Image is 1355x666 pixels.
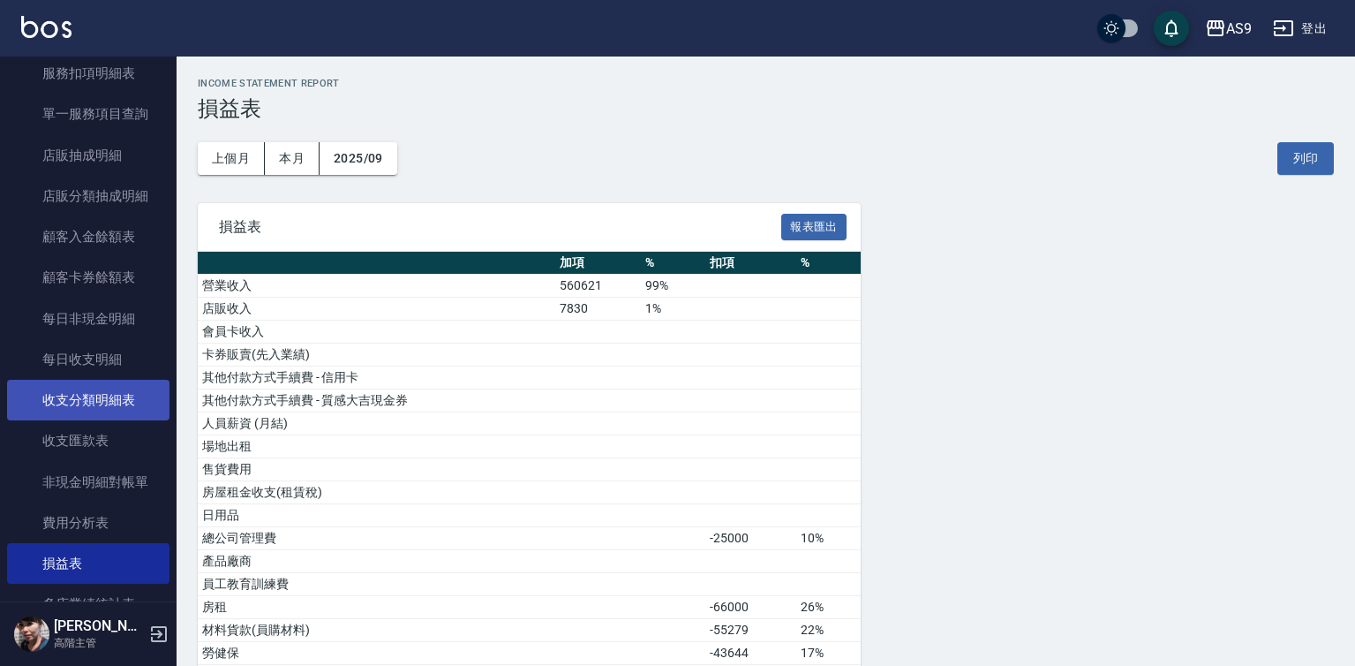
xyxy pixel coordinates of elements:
[198,550,555,573] td: 產品廠商
[705,527,796,550] td: -25000
[198,390,555,412] td: 其他付款方式手續費 - 質感大吉現金券
[7,53,169,94] a: 服務扣項明細表
[54,635,144,651] p: 高階主管
[21,16,72,38] img: Logo
[198,596,555,619] td: 房租
[198,298,555,321] td: 店販收入
[781,217,847,234] a: 報表匯出
[198,275,555,298] td: 營業收入
[198,321,555,344] td: 會員卡收入
[7,94,169,134] a: 單一服務項目查詢
[781,214,847,241] button: 報表匯出
[7,257,169,298] a: 顧客卡券餘額表
[555,252,640,275] th: 加項
[796,252,861,275] th: %
[1226,18,1252,40] div: AS9
[7,176,169,216] a: 店販分類抽成明細
[796,642,861,665] td: 17%
[7,462,169,503] a: 非現金明細對帳單
[1154,11,1189,46] button: save
[219,218,781,236] span: 損益表
[7,135,169,176] a: 店販抽成明細
[1277,142,1334,175] button: 列印
[796,619,861,642] td: 22%
[7,216,169,257] a: 顧客入金餘額表
[320,142,397,175] button: 2025/09
[796,596,861,619] td: 26%
[198,412,555,435] td: 人員薪資 (月結)
[7,503,169,543] a: 費用分析表
[198,481,555,504] td: 房屋租金收支(租賃稅)
[198,344,555,367] td: 卡券販賣(先入業績)
[7,299,169,339] a: 每日非現金明細
[7,339,169,380] a: 每日收支明細
[7,584,169,624] a: 多店業績統計表
[7,420,169,461] a: 收支匯款表
[14,617,49,652] img: Person
[1198,11,1259,47] button: AS9
[198,367,555,390] td: 其他付款方式手續費 - 信用卡
[641,298,705,321] td: 1%
[555,275,640,298] td: 560621
[198,619,555,642] td: 材料貨款(員購材料)
[7,380,169,420] a: 收支分類明細表
[198,527,555,550] td: 總公司管理費
[1266,12,1334,45] button: 登出
[705,596,796,619] td: -66000
[265,142,320,175] button: 本月
[198,458,555,481] td: 售貨費用
[641,252,705,275] th: %
[705,642,796,665] td: -43644
[198,504,555,527] td: 日用品
[796,527,861,550] td: 10%
[198,142,265,175] button: 上個月
[198,573,555,596] td: 員工教育訓練費
[198,96,1334,121] h3: 損益表
[705,619,796,642] td: -55279
[54,617,144,635] h5: [PERSON_NAME]
[555,298,640,321] td: 7830
[641,275,705,298] td: 99%
[198,435,555,458] td: 場地出租
[705,252,796,275] th: 扣項
[198,642,555,665] td: 勞健保
[7,543,169,584] a: 損益表
[198,78,1334,89] h2: Income Statement Report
